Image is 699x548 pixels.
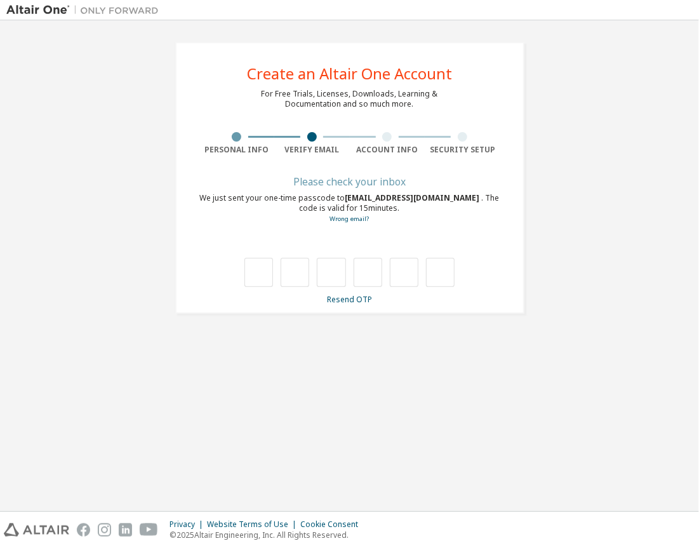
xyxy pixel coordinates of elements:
img: linkedin.svg [119,523,132,537]
img: altair_logo.svg [4,523,69,537]
a: Go back to the registration form [330,215,369,223]
div: Verify Email [274,145,350,155]
div: We just sent your one-time passcode to . The code is valid for 15 minutes. [199,193,500,224]
div: Website Terms of Use [207,519,300,530]
div: Account Info [350,145,425,155]
a: Resend OTP [327,294,372,305]
div: Personal Info [199,145,275,155]
span: [EMAIL_ADDRESS][DOMAIN_NAME] [345,192,482,203]
div: Security Setup [425,145,500,155]
div: Cookie Consent [300,519,366,530]
p: © 2025 Altair Engineering, Inc. All Rights Reserved. [170,530,366,540]
div: Create an Altair One Account [247,66,452,81]
div: For Free Trials, Licenses, Downloads, Learning & Documentation and so much more. [262,89,438,109]
img: youtube.svg [140,523,158,537]
div: Privacy [170,519,207,530]
img: instagram.svg [98,523,111,537]
div: Please check your inbox [199,178,500,185]
img: Altair One [6,4,165,17]
img: facebook.svg [77,523,90,537]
